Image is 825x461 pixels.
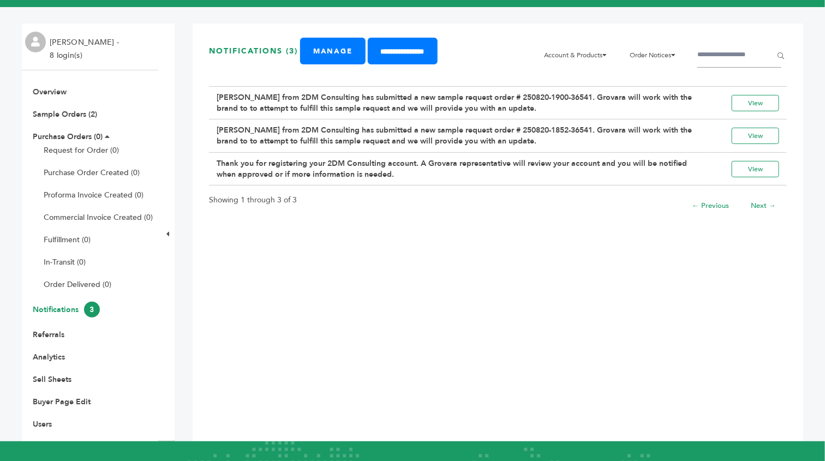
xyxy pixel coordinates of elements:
[732,95,779,111] a: View
[732,128,779,144] a: View
[209,119,709,153] td: [PERSON_NAME] from 2DM Consulting has submitted a new sample request order # 250820-1852-36541. G...
[44,145,119,155] a: Request for Order (0)
[624,43,687,67] li: Order Notices
[25,32,46,52] img: profile.png
[33,330,64,340] a: Referrals
[732,161,779,177] a: View
[44,212,153,223] a: Commercial Invoice Created (0)
[33,87,67,97] a: Overview
[33,131,103,142] a: Purchase Orders (0)
[33,352,65,362] a: Analytics
[33,109,97,119] a: Sample Orders (2)
[539,43,619,67] li: Account & Products
[44,257,86,267] a: In-Transit (0)
[84,302,100,318] span: 3
[209,46,298,56] h3: Notifications (3)
[44,167,140,178] a: Purchase Order Created (0)
[33,374,71,385] a: Sell Sheets
[209,152,709,185] td: Thank you for registering your 2DM Consulting account. A Grovara representative will review your ...
[300,38,366,64] a: Manage
[50,36,122,62] li: [PERSON_NAME] - 8 login(s)
[697,43,781,68] input: Filter by keywords
[33,304,100,315] a: Notifications3
[44,279,111,290] a: Order Delivered (0)
[44,190,144,200] a: Proforma Invoice Created (0)
[751,201,776,211] a: Next →
[44,235,91,245] a: Fulfillment (0)
[209,194,297,207] p: Showing 1 through 3 of 3
[33,397,91,407] a: Buyer Page Edit
[692,201,729,211] a: ← Previous
[33,419,52,429] a: Users
[209,86,709,119] td: [PERSON_NAME] from 2DM Consulting has submitted a new sample request order # 250820-1900-36541. G...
